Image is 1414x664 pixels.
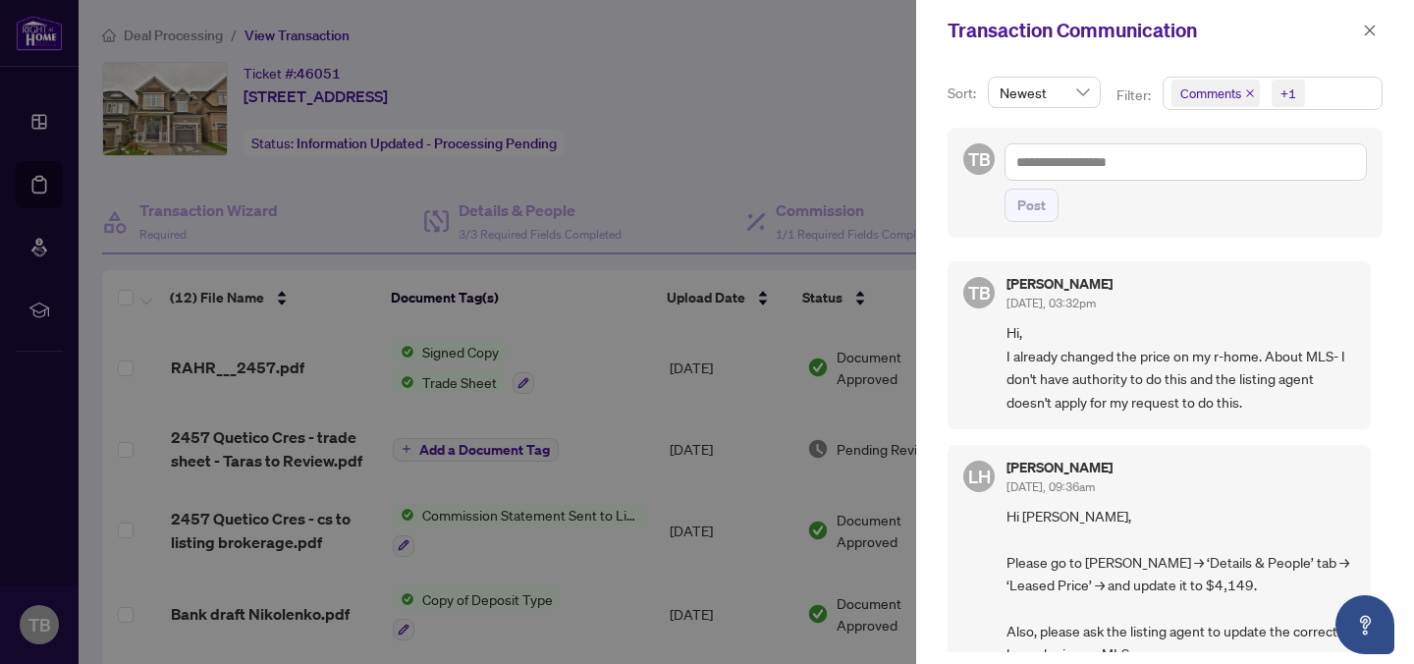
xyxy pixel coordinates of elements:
[1000,78,1089,107] span: Newest
[1006,479,1095,494] span: [DATE], 09:36am
[968,145,991,173] span: TB
[1006,321,1355,414] span: Hi, I already changed the price on my r-home. About MLS- I don't have authority to do this and th...
[948,83,980,104] p: Sort:
[1006,277,1113,291] h5: [PERSON_NAME]
[1006,461,1113,474] h5: [PERSON_NAME]
[1116,84,1154,106] p: Filter:
[968,279,991,306] span: TB
[1245,88,1255,98] span: close
[968,463,991,490] span: LH
[1363,24,1377,37] span: close
[1005,189,1059,222] button: Post
[1006,296,1096,310] span: [DATE], 03:32pm
[948,16,1357,45] div: Transaction Communication
[1280,83,1296,103] div: +1
[1180,83,1241,103] span: Comments
[1171,80,1260,107] span: Comments
[1335,595,1394,654] button: Open asap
